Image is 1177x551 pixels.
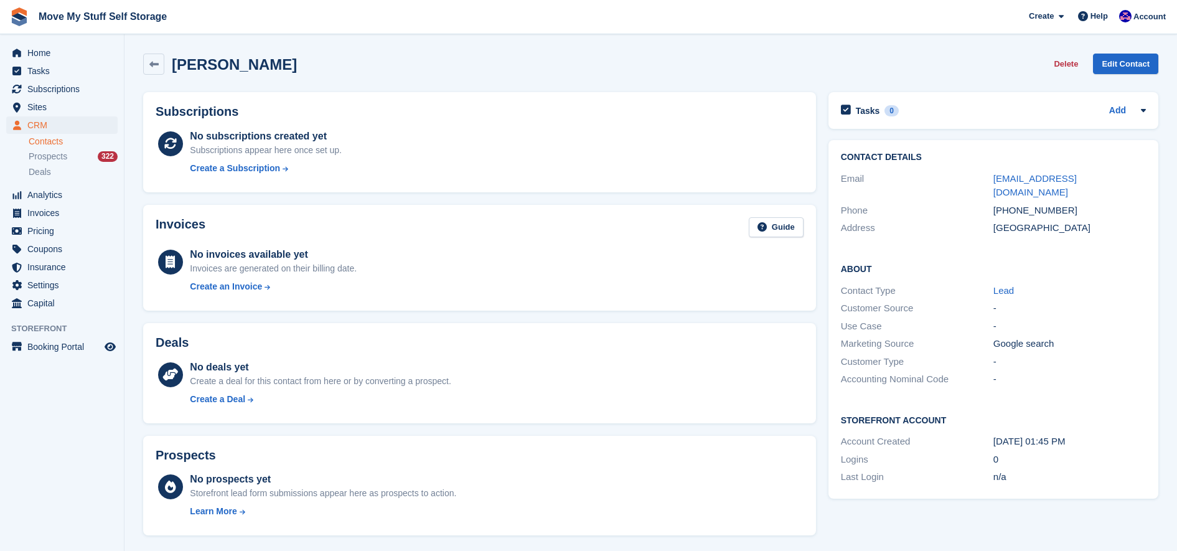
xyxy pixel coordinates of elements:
a: Preview store [103,339,118,354]
h2: Subscriptions [156,105,804,119]
a: menu [6,294,118,312]
div: Logins [841,453,993,467]
span: Help [1090,10,1108,22]
a: Lead [993,285,1014,296]
div: [PHONE_NUMBER] [993,204,1146,218]
a: menu [6,258,118,276]
div: - [993,301,1146,316]
span: Analytics [27,186,102,204]
a: Edit Contact [1093,54,1158,74]
div: No invoices available yet [190,247,357,262]
a: menu [6,240,118,258]
h2: Tasks [856,105,880,116]
span: Account [1133,11,1166,23]
a: Deals [29,166,118,179]
h2: Deals [156,336,189,350]
div: Invoices are generated on their billing date. [190,262,357,275]
div: 0 [993,453,1146,467]
a: Contacts [29,136,118,148]
div: [DATE] 01:45 PM [993,435,1146,449]
div: Email [841,172,993,200]
h2: Prospects [156,448,216,463]
div: Create a Deal [190,393,245,406]
a: Add [1109,104,1126,118]
span: Prospects [29,151,67,162]
a: menu [6,116,118,134]
h2: Contact Details [841,153,1146,162]
div: Use Case [841,319,993,334]
span: Pricing [27,222,102,240]
img: Jade Whetnall [1119,10,1132,22]
span: Settings [27,276,102,294]
a: Guide [749,217,804,238]
span: Capital [27,294,102,312]
span: Invoices [27,204,102,222]
div: Last Login [841,470,993,484]
a: Create a Deal [190,393,451,406]
a: Prospects 322 [29,150,118,163]
a: menu [6,44,118,62]
div: Contact Type [841,284,993,298]
div: No prospects yet [190,472,456,487]
a: menu [6,338,118,356]
span: Deals [29,166,51,178]
h2: [PERSON_NAME] [172,56,297,73]
img: stora-icon-8386f47178a22dfd0bd8f6a31ec36ba5ce8667c1dd55bd0f319d3a0aa187defe.svg [10,7,29,26]
div: Learn More [190,505,237,518]
span: Coupons [27,240,102,258]
span: CRM [27,116,102,134]
h2: Invoices [156,217,205,238]
div: Marketing Source [841,337,993,351]
a: menu [6,204,118,222]
h2: About [841,262,1146,275]
div: - [993,319,1146,334]
div: Create a Subscription [190,162,280,175]
div: n/a [993,470,1146,484]
button: Delete [1049,54,1083,74]
div: Phone [841,204,993,218]
div: Create a deal for this contact from here or by converting a prospect. [190,375,451,388]
span: Tasks [27,62,102,80]
span: Create [1029,10,1054,22]
a: [EMAIL_ADDRESS][DOMAIN_NAME] [993,173,1077,198]
div: Customer Source [841,301,993,316]
div: - [993,355,1146,369]
a: menu [6,222,118,240]
span: Booking Portal [27,338,102,356]
div: Address [841,221,993,235]
span: Insurance [27,258,102,276]
a: Create an Invoice [190,280,357,293]
div: Customer Type [841,355,993,369]
a: Learn More [190,505,456,518]
a: menu [6,98,118,116]
div: Subscriptions appear here once set up. [190,144,342,157]
span: Sites [27,98,102,116]
span: Home [27,44,102,62]
a: menu [6,276,118,294]
div: 0 [884,105,899,116]
a: menu [6,62,118,80]
span: Storefront [11,323,124,335]
div: [GEOGRAPHIC_DATA] [993,221,1146,235]
div: - [993,372,1146,387]
div: 322 [98,151,118,162]
a: menu [6,186,118,204]
div: Accounting Nominal Code [841,372,993,387]
div: No subscriptions created yet [190,129,342,144]
a: Move My Stuff Self Storage [34,6,172,27]
div: Google search [993,337,1146,351]
a: menu [6,80,118,98]
span: Subscriptions [27,80,102,98]
div: Create an Invoice [190,280,262,293]
div: Storefront lead form submissions appear here as prospects to action. [190,487,456,500]
div: Account Created [841,435,993,449]
div: No deals yet [190,360,451,375]
h2: Storefront Account [841,413,1146,426]
a: Create a Subscription [190,162,342,175]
